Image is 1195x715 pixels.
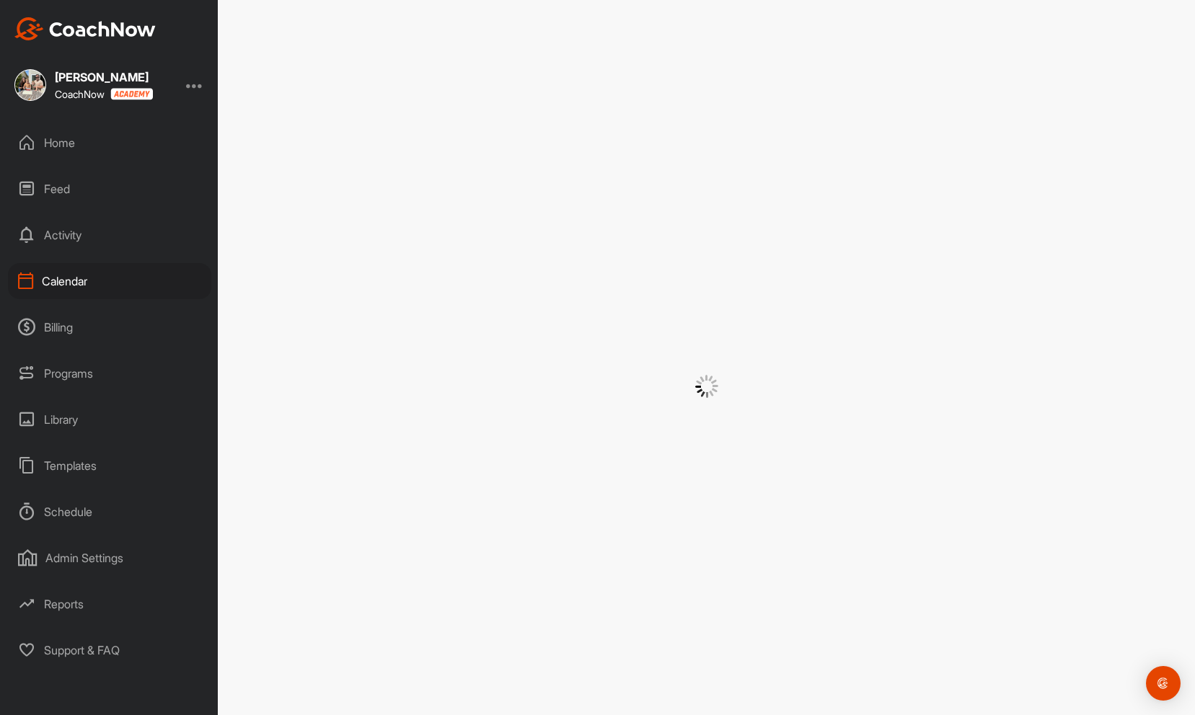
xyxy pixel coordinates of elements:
[55,88,153,100] div: CoachNow
[8,263,211,299] div: Calendar
[8,586,211,622] div: Reports
[8,632,211,668] div: Support & FAQ
[8,448,211,484] div: Templates
[55,71,153,83] div: [PERSON_NAME]
[695,375,718,398] img: G6gVgL6ErOh57ABN0eRmCEwV0I4iEi4d8EwaPGI0tHgoAbU4EAHFLEQAh+QQFCgALACwIAA4AGAASAAAEbHDJSesaOCdk+8xg...
[8,125,211,161] div: Home
[8,401,211,438] div: Library
[14,69,46,101] img: square_84417cfe2ddda32c444fbe7f80486063.jpg
[8,355,211,391] div: Programs
[8,540,211,576] div: Admin Settings
[8,494,211,530] div: Schedule
[14,17,156,40] img: CoachNow
[8,309,211,345] div: Billing
[110,88,153,100] img: CoachNow acadmey
[1146,666,1181,701] div: Open Intercom Messenger
[8,171,211,207] div: Feed
[8,217,211,253] div: Activity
